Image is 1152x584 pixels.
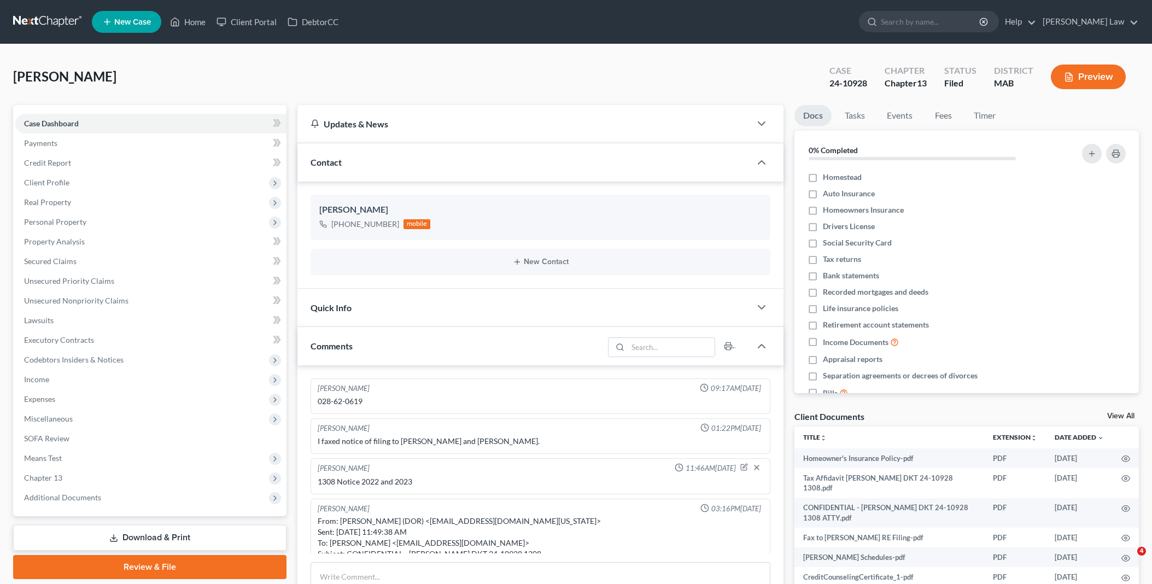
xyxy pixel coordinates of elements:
[823,337,888,348] span: Income Documents
[885,77,927,90] div: Chapter
[803,433,827,441] a: Titleunfold_more
[1046,448,1113,468] td: [DATE]
[823,237,892,248] span: Social Security Card
[282,12,344,32] a: DebtorCC
[165,12,211,32] a: Home
[24,197,71,207] span: Real Property
[24,375,49,384] span: Income
[823,287,928,297] span: Recorded mortgages and deeds
[878,105,921,126] a: Events
[24,316,54,325] span: Lawsuits
[24,355,124,364] span: Codebtors Insiders & Notices
[24,335,94,344] span: Executory Contracts
[823,172,862,183] span: Homestead
[711,423,761,434] span: 01:22PM[DATE]
[318,383,370,394] div: [PERSON_NAME]
[820,435,827,441] i: unfold_more
[823,388,838,399] span: Bills
[984,468,1046,498] td: PDF
[984,528,1046,547] td: PDF
[24,493,101,502] span: Additional Documents
[823,254,861,265] span: Tax returns
[1055,433,1104,441] a: Date Added expand_more
[15,330,286,350] a: Executory Contracts
[993,433,1037,441] a: Extensionunfold_more
[1097,435,1104,441] i: expand_more
[319,203,762,217] div: [PERSON_NAME]
[917,78,927,88] span: 13
[944,77,976,90] div: Filed
[15,114,286,133] a: Case Dashboard
[711,504,761,514] span: 03:16PM[DATE]
[24,138,57,148] span: Payments
[881,11,981,32] input: Search by name...
[1115,547,1141,573] iframe: Intercom live chat
[944,65,976,77] div: Status
[823,370,978,381] span: Separation agreements or decrees of divorces
[15,429,286,448] a: SOFA Review
[829,77,867,90] div: 24-10928
[794,448,984,468] td: Homeowner's Insurance Policy-pdf
[15,271,286,291] a: Unsecured Priority Claims
[794,105,832,126] a: Docs
[24,296,128,305] span: Unsecured Nonpriority Claims
[24,256,77,266] span: Secured Claims
[823,205,904,215] span: Homeowners Insurance
[13,555,286,579] a: Review & File
[211,12,282,32] a: Client Portal
[794,528,984,547] td: Fax to [PERSON_NAME] RE Filing-pdf
[331,219,399,230] div: [PHONE_NUMBER]
[823,270,879,281] span: Bank statements
[318,396,764,407] div: 028-62-0619
[24,237,85,246] span: Property Analysis
[686,463,736,474] span: 11:46AM[DATE]
[1046,498,1113,528] td: [DATE]
[1046,468,1113,498] td: [DATE]
[711,383,761,394] span: 09:17AM[DATE]
[15,252,286,271] a: Secured Claims
[24,473,62,482] span: Chapter 13
[628,338,715,357] input: Search...
[965,105,1004,126] a: Timer
[15,133,286,153] a: Payments
[15,153,286,173] a: Credit Report
[318,463,370,474] div: [PERSON_NAME]
[15,232,286,252] a: Property Analysis
[15,311,286,330] a: Lawsuits
[311,302,352,313] span: Quick Info
[823,188,875,199] span: Auto Insurance
[984,498,1046,528] td: PDF
[311,341,353,351] span: Comments
[24,217,86,226] span: Personal Property
[885,65,927,77] div: Chapter
[794,547,984,567] td: [PERSON_NAME] Schedules-pdf
[114,18,151,26] span: New Case
[794,468,984,498] td: Tax Affidavit [PERSON_NAME] DKT 24-10928 1308.pdf
[24,414,73,423] span: Miscellaneous
[319,258,762,266] button: New Contact
[1046,528,1113,547] td: [DATE]
[24,394,55,404] span: Expenses
[836,105,874,126] a: Tasks
[311,118,738,130] div: Updates & News
[24,178,69,187] span: Client Profile
[823,303,898,314] span: Life insurance policies
[994,65,1033,77] div: District
[404,219,431,229] div: mobile
[809,145,858,155] strong: 0% Completed
[823,319,929,330] span: Retirement account statements
[823,354,882,365] span: Appraisal reports
[13,68,116,84] span: [PERSON_NAME]
[1107,412,1135,420] a: View All
[24,276,114,285] span: Unsecured Priority Claims
[984,448,1046,468] td: PDF
[318,436,764,447] div: I faxed notice of filing to [PERSON_NAME] and [PERSON_NAME].
[823,221,875,232] span: Drivers License
[311,157,342,167] span: Contact
[984,547,1046,567] td: PDF
[15,291,286,311] a: Unsecured Nonpriority Claims
[24,434,69,443] span: SOFA Review
[24,453,62,463] span: Means Test
[926,105,961,126] a: Fees
[318,476,764,487] div: 1308 Notice 2022 and 2023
